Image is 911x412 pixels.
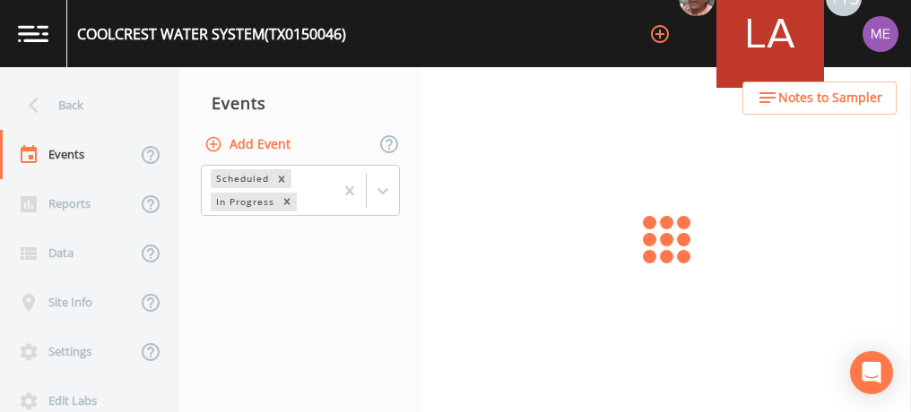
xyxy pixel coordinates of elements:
[272,169,291,188] div: Remove Scheduled
[277,193,297,211] div: Remove In Progress
[18,25,48,42] img: logo
[77,23,346,45] div: COOLCREST WATER SYSTEM (TX0150046)
[211,169,272,188] div: Scheduled
[863,16,898,52] img: d4d65db7c401dd99d63b7ad86343d265
[211,193,277,211] div: In Progress
[201,128,298,161] button: Add Event
[179,81,421,125] div: Events
[850,351,893,394] div: Open Intercom Messenger
[778,87,882,109] span: Notes to Sampler
[742,82,897,115] button: Notes to Sampler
